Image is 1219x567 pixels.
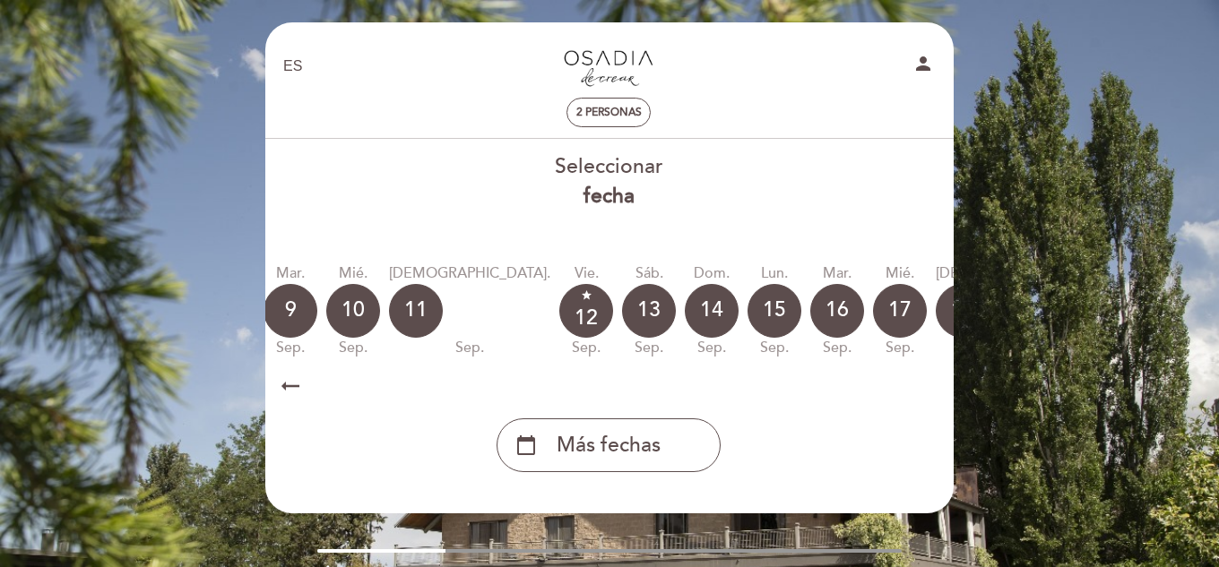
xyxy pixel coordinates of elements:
div: 13 [622,284,676,338]
div: sep. [559,338,613,358]
i: person [912,53,934,74]
span: Más fechas [557,431,661,460]
div: sep. [326,338,380,358]
div: 14 [685,284,739,338]
div: 10 [326,284,380,338]
div: sep. [810,338,864,358]
div: 9 [264,284,317,338]
div: sep. [936,338,1097,358]
div: sep. [873,338,927,358]
a: Restaurante Osadía de Crear [497,42,721,91]
div: vie. [559,263,613,284]
div: sep. [622,338,676,358]
div: 17 [873,284,927,338]
i: calendar_today [515,430,537,460]
div: 16 [810,284,864,338]
div: sep. [389,338,550,358]
div: dom. [685,263,739,284]
div: 12 [559,284,613,338]
div: sep. [685,338,739,358]
div: mié. [873,263,927,284]
div: sep. [264,338,317,358]
div: mar. [264,263,317,284]
i: arrow_right_alt [277,366,304,405]
i: star [581,288,592,305]
div: [DEMOGRAPHIC_DATA]. [936,263,1097,284]
b: fecha [584,184,635,209]
div: mar. [810,263,864,284]
div: sáb. [622,263,676,284]
div: Seleccionar [264,152,954,211]
div: 15 [748,284,801,338]
div: [DEMOGRAPHIC_DATA]. [389,263,550,284]
div: 11 [389,284,443,338]
span: 2 personas [576,106,642,119]
div: 18 [936,284,990,338]
div: lun. [748,263,801,284]
div: mié. [326,263,380,284]
div: sep. [748,338,801,358]
button: person [912,53,934,81]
